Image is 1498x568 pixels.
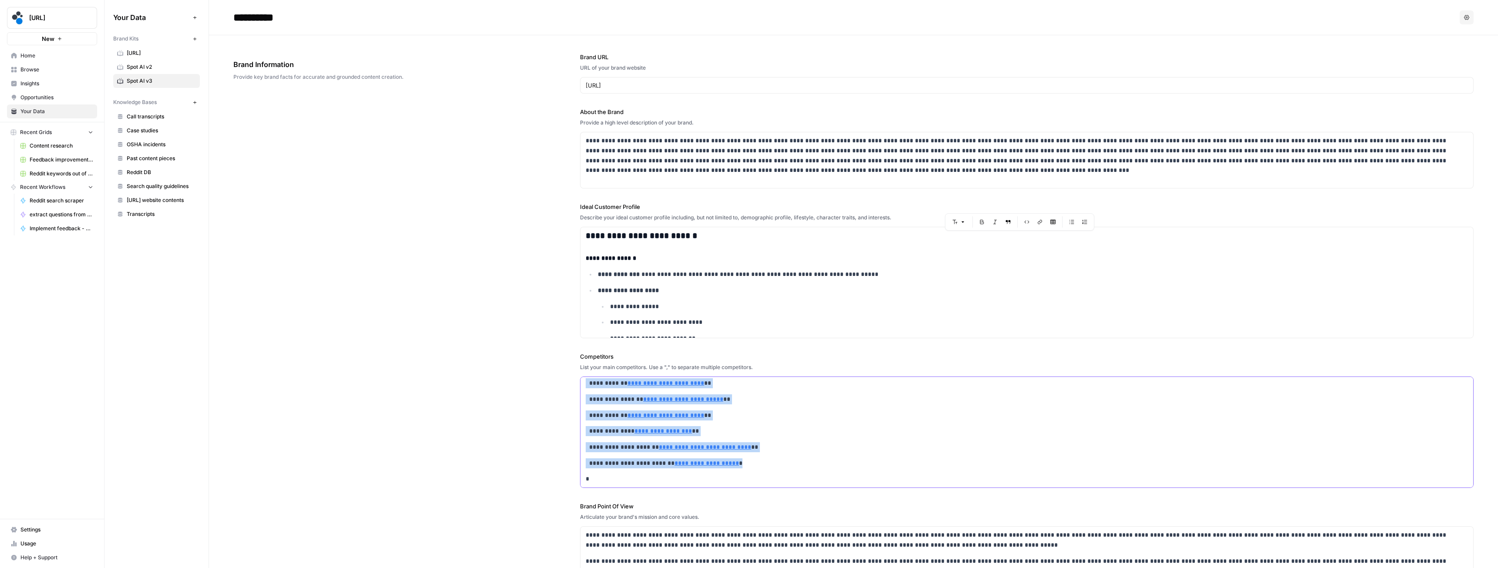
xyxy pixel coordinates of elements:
[127,127,196,134] span: Case studies
[113,35,138,43] span: Brand Kits
[113,193,200,207] a: [URL] website contents
[7,7,97,29] button: Workspace: spot.ai
[16,139,97,153] a: Content research
[580,202,1474,211] label: Ideal Customer Profile
[113,12,189,23] span: Your Data
[30,170,93,178] span: Reddit keywords out of personas
[20,52,93,60] span: Home
[16,222,97,235] a: Implement feedback - dev
[586,81,1468,90] input: www.sundaysoccer.com
[580,119,1474,127] div: Provide a high level description of your brand.
[580,108,1474,116] label: About the Brand
[7,63,97,77] a: Browse
[16,167,97,181] a: Reddit keywords out of personas
[7,181,97,194] button: Recent Workflows
[127,141,196,148] span: OSHA incidents
[580,53,1474,61] label: Brand URL
[127,210,196,218] span: Transcripts
[7,126,97,139] button: Recent Grids
[30,225,93,232] span: Implement feedback - dev
[113,60,200,74] a: Spot AI v2
[20,94,93,101] span: Opportunities
[113,74,200,88] a: Spot AI v3
[20,66,93,74] span: Browse
[113,207,200,221] a: Transcripts
[113,138,200,151] a: OSHA incidents
[127,49,196,57] span: [URL]
[113,151,200,165] a: Past content pieces
[127,155,196,162] span: Past content pieces
[233,59,531,70] span: Brand Information
[16,153,97,167] a: Feedback improvement dev
[127,63,196,71] span: Spot AI v2
[127,168,196,176] span: Reddit DB
[30,156,93,164] span: Feedback improvement dev
[16,194,97,208] a: Reddit search scraper
[20,183,65,191] span: Recent Workflows
[127,77,196,85] span: Spot AI v3
[127,196,196,204] span: [URL] website contents
[113,165,200,179] a: Reddit DB
[113,179,200,193] a: Search quality guidelines
[127,113,196,121] span: Call transcripts
[7,32,97,45] button: New
[7,49,97,63] a: Home
[20,108,93,115] span: Your Data
[233,73,531,81] span: Provide key brand facts for accurate and grounded content creation.
[580,352,1474,361] label: Competitors
[7,104,97,118] a: Your Data
[10,10,26,26] img: spot.ai Logo
[580,363,1474,371] div: List your main competitors. Use a "," to separate multiple competitors.
[20,540,93,548] span: Usage
[113,46,200,60] a: [URL]
[20,554,93,561] span: Help + Support
[7,77,97,91] a: Insights
[20,526,93,534] span: Settings
[7,537,97,551] a: Usage
[7,91,97,104] a: Opportunities
[113,110,200,124] a: Call transcripts
[113,124,200,138] a: Case studies
[30,197,93,205] span: Reddit search scraper
[580,513,1474,521] div: Articulate your brand's mission and core values.
[127,182,196,190] span: Search quality guidelines
[30,142,93,150] span: Content research
[7,551,97,565] button: Help + Support
[42,34,54,43] span: New
[580,64,1474,72] div: URL of your brand website
[580,502,1474,511] label: Brand Point Of View
[113,98,157,106] span: Knowledge Bases
[7,523,97,537] a: Settings
[580,214,1474,222] div: Describe your ideal customer profile including, but not limited to, demographic profile, lifestyl...
[20,80,93,87] span: Insights
[29,13,82,22] span: [URL]
[30,211,93,218] span: extract questions from transcripts
[20,128,52,136] span: Recent Grids
[16,208,97,222] a: extract questions from transcripts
